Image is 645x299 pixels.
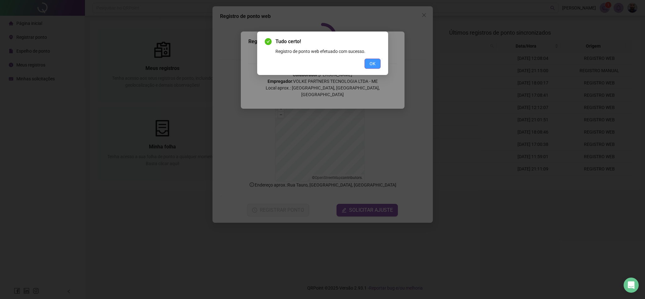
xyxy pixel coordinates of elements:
[365,59,381,69] button: OK
[624,278,639,293] div: Open Intercom Messenger
[265,38,272,45] span: check-circle
[275,38,381,45] span: Tudo certo!
[370,60,376,67] span: OK
[275,48,381,55] div: Registro de ponto web efetuado com sucesso.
